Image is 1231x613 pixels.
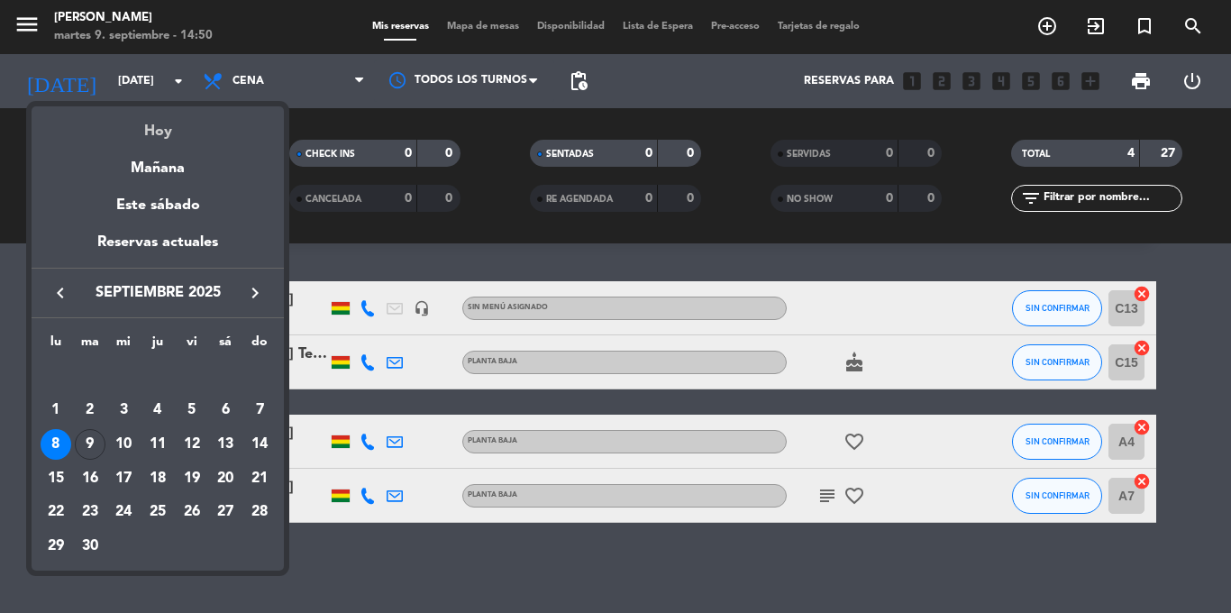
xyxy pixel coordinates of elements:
th: sábado [209,332,243,360]
div: 18 [142,463,173,494]
span: septiembre 2025 [77,281,239,305]
td: 4 de septiembre de 2025 [141,394,175,428]
td: 15 de septiembre de 2025 [39,462,73,496]
td: 13 de septiembre de 2025 [209,427,243,462]
div: 3 [108,395,139,425]
div: 25 [142,498,173,528]
td: 27 de septiembre de 2025 [209,496,243,530]
div: 14 [244,429,275,460]
div: 8 [41,429,71,460]
td: 28 de septiembre de 2025 [242,496,277,530]
div: 29 [41,531,71,562]
i: keyboard_arrow_left [50,282,71,304]
td: 29 de septiembre de 2025 [39,529,73,563]
td: 18 de septiembre de 2025 [141,462,175,496]
td: 25 de septiembre de 2025 [141,496,175,530]
td: 1 de septiembre de 2025 [39,394,73,428]
div: 5 [177,395,207,425]
td: 5 de septiembre de 2025 [175,394,209,428]
th: martes [73,332,107,360]
th: jueves [141,332,175,360]
td: 22 de septiembre de 2025 [39,496,73,530]
td: 24 de septiembre de 2025 [106,496,141,530]
td: 7 de septiembre de 2025 [242,394,277,428]
div: 26 [177,498,207,528]
button: keyboard_arrow_left [44,281,77,305]
div: 1 [41,395,71,425]
div: 30 [75,531,105,562]
div: 13 [210,429,241,460]
div: 12 [177,429,207,460]
div: 2 [75,395,105,425]
div: 27 [210,498,241,528]
div: 24 [108,498,139,528]
div: 22 [41,498,71,528]
td: 19 de septiembre de 2025 [175,462,209,496]
td: 9 de septiembre de 2025 [73,427,107,462]
td: 12 de septiembre de 2025 [175,427,209,462]
div: Este sábado [32,180,284,231]
td: 10 de septiembre de 2025 [106,427,141,462]
td: 30 de septiembre de 2025 [73,529,107,563]
div: Hoy [32,106,284,143]
td: 16 de septiembre de 2025 [73,462,107,496]
div: 9 [75,429,105,460]
div: 16 [75,463,105,494]
div: 17 [108,463,139,494]
td: 17 de septiembre de 2025 [106,462,141,496]
td: SEP. [39,360,277,394]
div: 6 [210,395,241,425]
div: 15 [41,463,71,494]
th: miércoles [106,332,141,360]
div: 21 [244,463,275,494]
td: 8 de septiembre de 2025 [39,427,73,462]
td: 14 de septiembre de 2025 [242,427,277,462]
td: 3 de septiembre de 2025 [106,394,141,428]
th: lunes [39,332,73,360]
td: 21 de septiembre de 2025 [242,462,277,496]
div: 4 [142,395,173,425]
i: keyboard_arrow_right [244,282,266,304]
td: 6 de septiembre de 2025 [209,394,243,428]
div: Reservas actuales [32,231,284,268]
button: keyboard_arrow_right [239,281,271,305]
div: 10 [108,429,139,460]
th: domingo [242,332,277,360]
td: 23 de septiembre de 2025 [73,496,107,530]
div: 7 [244,395,275,425]
td: 11 de septiembre de 2025 [141,427,175,462]
div: 23 [75,498,105,528]
div: 28 [244,498,275,528]
td: 2 de septiembre de 2025 [73,394,107,428]
div: 19 [177,463,207,494]
td: 26 de septiembre de 2025 [175,496,209,530]
th: viernes [175,332,209,360]
td: 20 de septiembre de 2025 [209,462,243,496]
div: 11 [142,429,173,460]
div: 20 [210,463,241,494]
div: Mañana [32,143,284,180]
